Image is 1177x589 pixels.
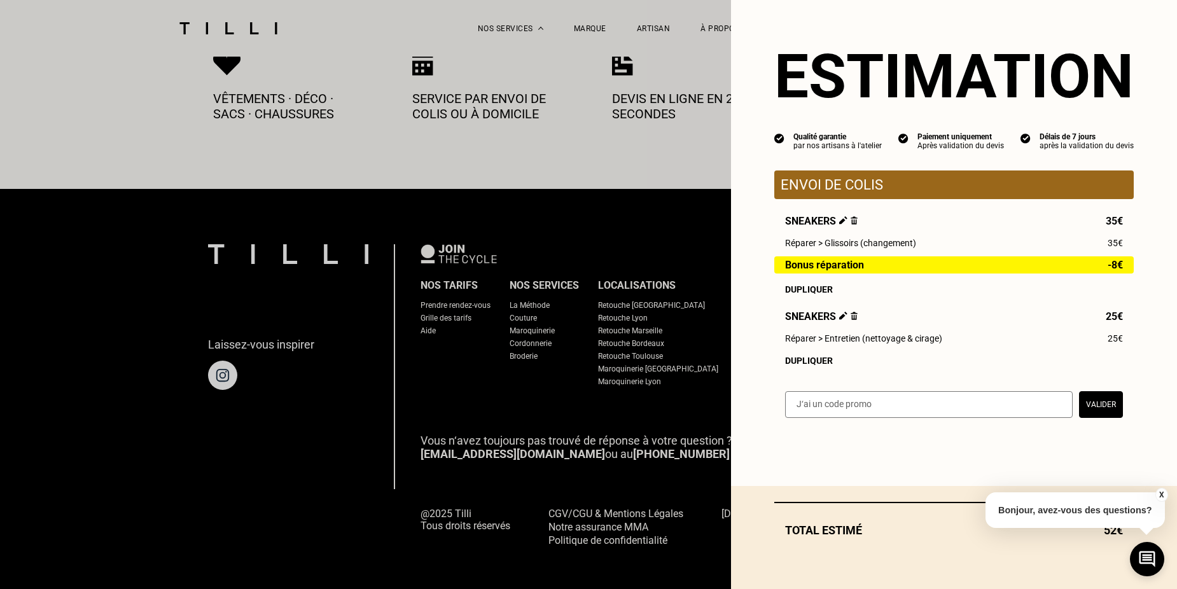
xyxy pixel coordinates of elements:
[898,132,909,144] img: icon list info
[785,356,1123,366] div: Dupliquer
[785,284,1123,294] div: Dupliquer
[785,310,858,322] span: Sneakers
[774,41,1134,112] section: Estimation
[917,132,1004,141] div: Paiement uniquement
[785,391,1073,418] input: J‘ai un code promo
[785,238,916,248] span: Réparer > Glissoirs (changement)
[917,141,1004,150] div: Après validation du devis
[1106,310,1123,322] span: 25€
[1108,260,1123,270] span: -8€
[1108,238,1123,248] span: 35€
[785,260,864,270] span: Bonus réparation
[774,132,784,144] img: icon list info
[1040,132,1134,141] div: Délais de 7 jours
[851,216,858,225] img: Supprimer
[781,177,1127,193] p: Envoi de colis
[1106,215,1123,227] span: 35€
[1020,132,1031,144] img: icon list info
[839,312,847,320] img: Éditer
[1108,333,1123,343] span: 25€
[774,523,1134,537] div: Total estimé
[785,333,942,343] span: Réparer > Entretien (nettoyage & cirage)
[793,141,882,150] div: par nos artisans à l'atelier
[839,216,847,225] img: Éditer
[785,215,858,227] span: Sneakers
[851,312,858,320] img: Supprimer
[1040,141,1134,150] div: après la validation du devis
[1155,488,1167,502] button: X
[985,492,1165,528] p: Bonjour, avez-vous des questions?
[1079,391,1123,418] button: Valider
[793,132,882,141] div: Qualité garantie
